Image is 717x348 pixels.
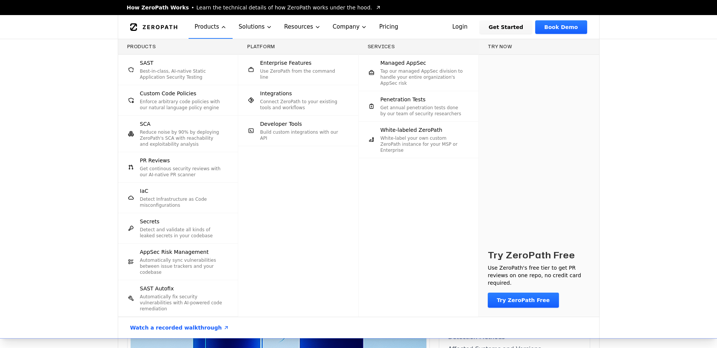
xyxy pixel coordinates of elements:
a: Enterprise FeaturesUse ZeroPath from the command line [238,55,358,85]
h3: Try ZeroPath Free [488,249,575,261]
p: Detect and validate all kinds of leaked secrets in your codebase [140,227,223,239]
h3: Services [368,44,470,50]
span: SAST [140,59,154,67]
a: SASTBest-in-class, AI-native Static Application Security Testing [118,55,238,85]
span: How ZeroPath Works [127,4,189,11]
span: Integrations [260,90,292,97]
span: SAST Autofix [140,285,174,292]
a: Pricing [373,15,404,39]
a: White-labeled ZeroPathWhite-label your own custom ZeroPath instance for your MSP or Enterprise [359,122,479,158]
a: PR ReviewsGet continous security reviews with our AI-native PR scanner [118,152,238,182]
p: Best-in-class, AI-native Static Application Security Testing [140,68,223,80]
p: Automatically sync vulnerabilities between issue trackers and your codebase [140,257,223,275]
a: AppSec Risk ManagementAutomatically sync vulnerabilities between issue trackers and your codebase [118,244,238,280]
p: Build custom integrations with our API [260,129,343,141]
span: Managed AppSec [381,59,426,67]
p: Tap our managed AppSec division to handle your entire organization's AppSec risk [381,68,464,86]
span: Penetration Tests [381,96,426,103]
a: Penetration TestsGet annual penetration tests done by our team of security researchers [359,91,479,121]
h3: Products [127,44,229,50]
p: Automatically fix security vulnerabilities with AI-powered code remediation [140,294,223,312]
a: Developer ToolsBuild custom integrations with our API [238,116,358,146]
a: Custom Code PoliciesEnforce arbitrary code policies with our natural language policy engine [118,85,238,115]
a: Managed AppSecTap our managed AppSec division to handle your entire organization's AppSec risk [359,55,479,91]
p: Use ZeroPath from the command line [260,68,343,80]
button: Company [327,15,373,39]
span: PR Reviews [140,157,170,164]
a: IntegrationsConnect ZeroPath to your existing tools and workflows [238,85,358,115]
span: Custom Code Policies [140,90,196,97]
span: Developer Tools [260,120,302,128]
span: SCA [140,120,151,128]
span: AppSec Risk Management [140,248,209,256]
span: IaC [140,187,148,195]
button: Products [189,15,233,39]
a: Book Demo [535,20,587,34]
a: Get Started [480,20,532,34]
nav: Global [118,15,600,39]
span: Secrets [140,218,160,225]
a: Try ZeroPath Free [488,293,559,308]
span: Learn the technical details of how ZeroPath works under the hood. [196,4,372,11]
button: Solutions [233,15,278,39]
h3: Platform [247,44,349,50]
p: White-label your own custom ZeroPath instance for your MSP or Enterprise [381,135,464,153]
p: Get annual penetration tests done by our team of security researchers [381,105,464,117]
p: Detect Infrastructure as Code misconfigurations [140,196,223,208]
p: Get continous security reviews with our AI-native PR scanner [140,166,223,178]
button: Resources [278,15,327,39]
a: SecretsDetect and validate all kinds of leaked secrets in your codebase [118,213,238,243]
h3: Try now [488,44,590,50]
p: Connect ZeroPath to your existing tools and workflows [260,99,343,111]
p: Reduce noise by 90% by deploying ZeroPath's SCA with reachability and exploitability analysis [140,129,223,147]
a: SAST AutofixAutomatically fix security vulnerabilities with AI-powered code remediation [118,280,238,316]
span: White-labeled ZeroPath [381,126,443,134]
a: How ZeroPath WorksLearn the technical details of how ZeroPath works under the hood. [127,4,381,11]
a: SCAReduce noise by 90% by deploying ZeroPath's SCA with reachability and exploitability analysis [118,116,238,152]
p: Enforce arbitrary code policies with our natural language policy engine [140,99,223,111]
a: IaCDetect Infrastructure as Code misconfigurations [118,183,238,213]
p: Use ZeroPath's free tier to get PR reviews on one repo, no credit card required. [488,264,590,287]
a: Watch a recorded walkthrough [121,317,239,338]
span: Enterprise Features [260,59,312,67]
a: Login [443,20,477,34]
